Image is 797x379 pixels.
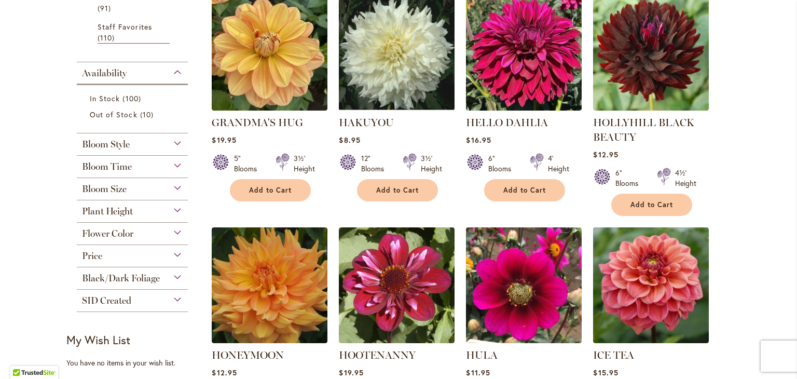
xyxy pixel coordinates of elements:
[593,103,709,113] a: HOLLYHILL BLACK BEAUTY
[82,67,127,79] span: Availability
[466,135,491,145] span: $16.95
[339,335,455,345] a: HOOTENANNY
[611,194,692,216] button: Add to Cart
[82,228,133,239] span: Flower Color
[212,335,327,345] a: Honeymoon
[234,153,263,174] div: 5" Blooms
[140,109,156,120] span: 10
[466,349,498,361] a: HULA
[339,135,360,145] span: $8.95
[339,227,455,343] img: HOOTENANNY
[357,179,438,201] button: Add to Cart
[66,332,130,347] strong: My Wish List
[82,183,127,195] span: Bloom Size
[484,179,565,201] button: Add to Cart
[421,153,442,174] div: 3½' Height
[66,358,205,368] div: You have no items in your wish list.
[630,200,673,209] span: Add to Cart
[488,153,517,174] div: 6" Blooms
[212,349,284,361] a: HONEYMOON
[361,153,390,174] div: 12" Blooms
[503,186,546,195] span: Add to Cart
[82,161,132,172] span: Bloom Time
[122,93,143,104] span: 100
[82,273,160,284] span: Black/Dark Foliage
[98,3,114,13] span: 91
[294,153,315,174] div: 3½' Height
[593,368,618,377] span: $15.95
[466,103,582,113] a: Hello Dahlia
[615,168,644,188] div: 6" Blooms
[212,116,303,129] a: GRANDMA'S HUG
[593,116,694,143] a: HOLLYHILL BLACK BEAUTY
[98,32,117,43] span: 110
[212,368,237,377] span: $12.95
[98,22,152,32] span: Staff Favorites
[339,349,416,361] a: HOOTENANNY
[98,21,170,44] a: Staff Favorites
[548,153,569,174] div: 4' Height
[593,349,634,361] a: ICE TEA
[675,168,696,188] div: 4½' Height
[82,295,131,306] span: SID Created
[82,206,133,217] span: Plant Height
[593,150,618,159] span: $12.95
[249,186,292,195] span: Add to Cart
[593,227,709,343] img: ICE TEA
[8,342,37,371] iframe: Launch Accessibility Center
[466,116,548,129] a: HELLO DAHLIA
[466,335,582,345] a: HULA
[593,335,709,345] a: ICE TEA
[339,116,394,129] a: HAKUYOU
[466,368,490,377] span: $11.95
[230,179,311,201] button: Add to Cart
[82,139,130,150] span: Bloom Style
[212,227,327,343] img: Honeymoon
[339,103,455,113] a: Hakuyou
[212,103,327,113] a: GRANDMA'S HUG
[212,135,236,145] span: $19.95
[82,250,102,262] span: Price
[376,186,419,195] span: Add to Cart
[90,93,120,103] span: In Stock
[90,109,177,120] a: Out of Stock 10
[466,227,582,343] img: HULA
[90,93,177,104] a: In Stock 100
[90,110,138,119] span: Out of Stock
[339,368,363,377] span: $19.95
